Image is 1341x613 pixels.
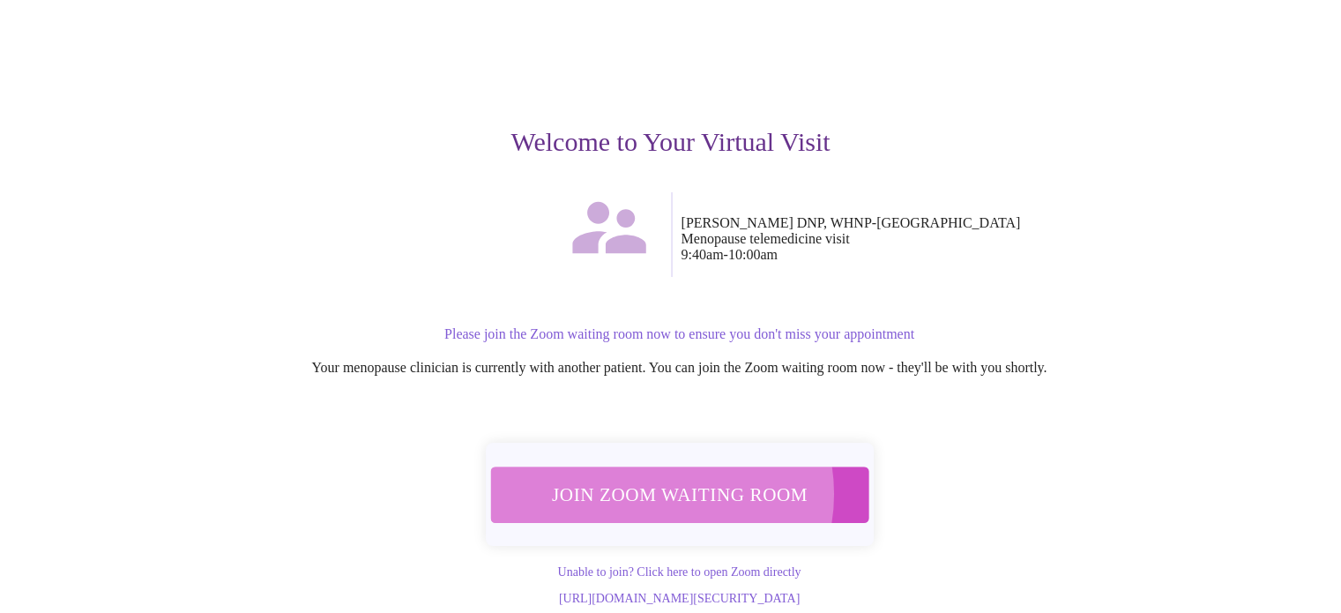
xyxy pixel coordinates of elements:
[682,215,1214,263] p: [PERSON_NAME] DNP, WHNP-[GEOGRAPHIC_DATA] Menopause telemedicine visit 9:40am - 10:00am
[145,360,1214,376] p: Your menopause clinician is currently with another patient. You can join the Zoom waiting room no...
[488,467,870,523] button: Join Zoom Waiting Room
[128,127,1214,157] h3: Welcome to Your Virtual Visit
[511,478,847,511] span: Join Zoom Waiting Room
[559,592,800,605] a: [URL][DOMAIN_NAME][SECURITY_DATA]
[145,326,1214,342] p: Please join the Zoom waiting room now to ensure you don't miss your appointment
[557,565,801,579] a: Unable to join? Click here to open Zoom directly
